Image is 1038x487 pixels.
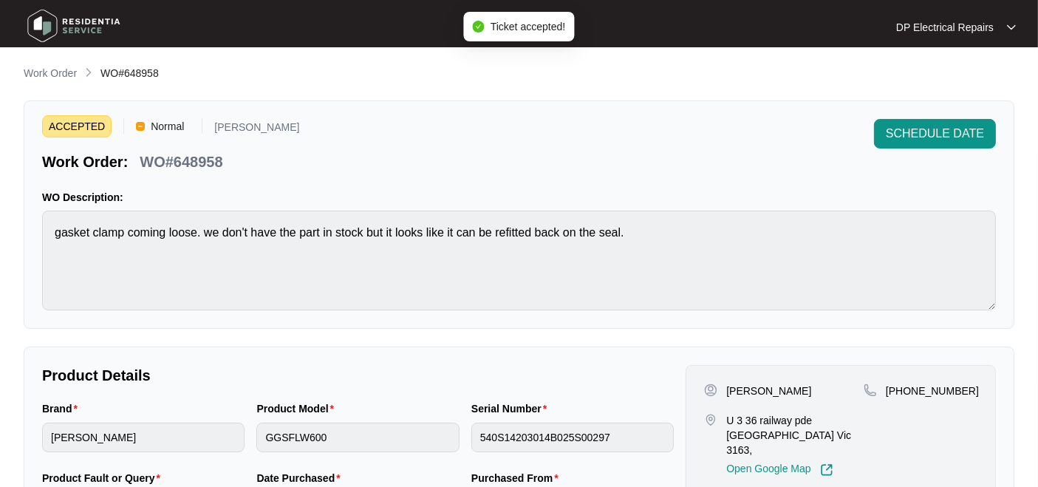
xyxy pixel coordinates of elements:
textarea: gasket clamp coming loose. we don't have the part in stock but it looks like it can be refitted b... [42,211,996,310]
img: user-pin [704,384,717,397]
img: map-pin [864,384,877,397]
label: Serial Number [471,401,553,416]
img: Vercel Logo [136,122,145,131]
img: chevron-right [83,67,95,78]
a: Work Order [21,66,80,82]
input: Brand [42,423,245,452]
span: check-circle [473,21,485,33]
p: [PHONE_NUMBER] [886,384,979,398]
a: Open Google Map [726,463,833,477]
span: Ticket accepted! [491,21,565,33]
span: SCHEDULE DATE [886,125,984,143]
input: Product Model [256,423,459,452]
p: Product Details [42,365,674,386]
button: SCHEDULE DATE [874,119,996,149]
span: Normal [145,115,190,137]
img: residentia service logo [22,4,126,48]
p: WO Description: [42,190,996,205]
label: Brand [42,401,83,416]
p: [PERSON_NAME] [214,122,299,137]
img: Link-External [820,463,833,477]
p: U 3 36 railway pde [GEOGRAPHIC_DATA] Vic 3163, [726,413,864,457]
span: ACCEPTED [42,115,112,137]
p: Work Order [24,66,77,81]
img: map-pin [704,413,717,426]
p: WO#648958 [140,151,222,172]
label: Product Model [256,401,340,416]
p: DP Electrical Repairs [896,20,994,35]
p: Work Order: [42,151,128,172]
label: Product Fault or Query [42,471,166,486]
img: dropdown arrow [1007,24,1016,31]
span: WO#648958 [100,67,159,79]
label: Date Purchased [256,471,346,486]
input: Serial Number [471,423,674,452]
label: Purchased From [471,471,564,486]
p: [PERSON_NAME] [726,384,811,398]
